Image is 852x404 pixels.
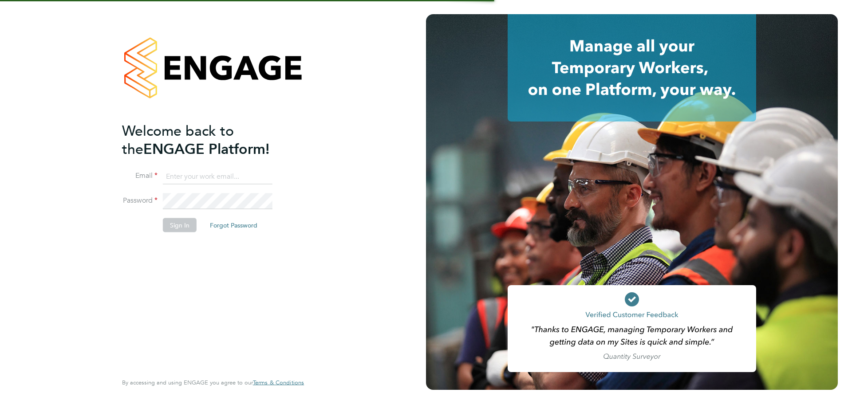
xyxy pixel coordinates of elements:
h2: ENGAGE Platform! [122,122,295,158]
label: Password [122,196,158,205]
button: Forgot Password [203,218,264,232]
button: Sign In [163,218,197,232]
a: Terms & Conditions [253,379,304,386]
span: By accessing and using ENGAGE you agree to our [122,379,304,386]
input: Enter your work email... [163,169,272,184]
span: Welcome back to the [122,122,234,157]
label: Email [122,171,158,180]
